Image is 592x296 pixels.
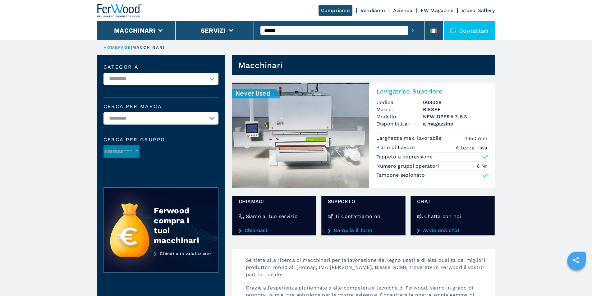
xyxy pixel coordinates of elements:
[328,198,399,205] span: Supporto
[456,144,487,151] em: Altezza fissa
[376,153,433,160] p: Tappeto a depressione
[423,99,488,106] h3: 008028
[376,135,443,142] p: Larghezza max. lavorabile
[423,106,488,113] h3: BIESSE
[393,7,413,13] a: Azienda
[239,214,244,219] img: Siamo al tuo servizio
[466,135,488,142] em: 1350 mm
[238,60,283,70] h1: Macchinari
[103,65,218,70] label: Categoria
[97,4,142,17] img: Ferwood
[360,7,385,13] a: Vendiamo
[232,83,369,188] img: Levigatrice Superiore BIESSE NEW OPERA 7-5.3
[408,23,418,38] button: submit-button
[376,172,425,179] p: Tampone sezionato
[246,213,298,220] h4: Siamo al tuo servizio
[376,99,423,106] span: Codice:
[568,253,584,268] a: sharethis
[132,45,165,50] p: macchinari
[477,162,488,170] em: 6 Nr
[376,106,423,113] span: Marca:
[417,214,423,219] img: Chatta con noi
[417,228,488,233] a: Avvia una chat
[376,163,441,170] p: Numero gruppi operatori
[201,27,226,34] button: Servizi
[103,104,218,109] label: Cerca per marca
[328,228,399,233] a: Compila il form
[319,5,352,16] a: Compriamo
[240,257,495,284] p: Se siete alla ricerca di macchinari per la lavorazione del legno usati e di alta qualità dei migl...
[114,27,155,34] button: Macchinari
[239,228,310,233] a: Chiamaci
[131,45,132,50] span: |
[103,137,218,142] span: Cerca per Gruppo
[376,144,417,151] p: Piano di Lavoro
[376,120,423,127] span: Disponibilità:
[376,88,488,95] h2: Levigatrice Superiore
[424,213,461,220] h4: Chatta con noi
[104,146,139,158] img: image
[461,7,495,13] a: Video Gallery
[232,83,495,188] a: Levigatrice Superiore BIESSE NEW OPERA 7-5.3Levigatrice SuperioreCodice:008028Marca:BIESSEModello...
[376,113,423,120] span: Modello:
[566,268,587,291] iframe: Chat
[450,27,456,34] img: Contattaci
[103,45,131,50] a: HOMEPAGE
[328,214,333,219] img: Ti Contattiamo noi
[423,113,488,120] h3: NEW OPERA 7-5.3
[417,198,488,205] span: chat
[154,206,205,245] div: Ferwood compra i tuoi macchinari
[335,213,382,220] h4: Ti Contattiamo noi
[239,198,310,205] span: Chiamaci
[421,7,454,13] a: FW Magazine
[103,251,218,273] a: Chiedi una valutazione
[423,120,488,127] span: a magazzino
[444,21,495,40] div: Contattaci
